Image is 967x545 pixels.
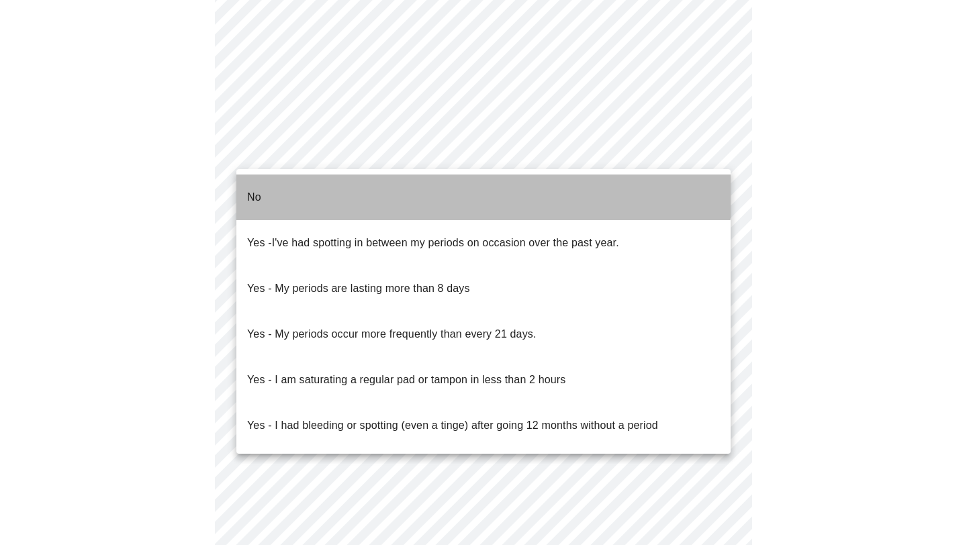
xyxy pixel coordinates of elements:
[247,417,658,434] p: Yes - I had bleeding or spotting (even a tinge) after going 12 months without a period
[247,326,537,342] p: Yes - My periods occur more frequently than every 21 days.
[272,237,619,248] span: I've had spotting in between my periods on occasion over the past year.
[247,281,470,297] p: Yes - My periods are lasting more than 8 days
[247,235,619,251] p: Yes -
[247,189,261,205] p: No
[247,372,565,388] p: Yes - I am saturating a regular pad or tampon in less than 2 hours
